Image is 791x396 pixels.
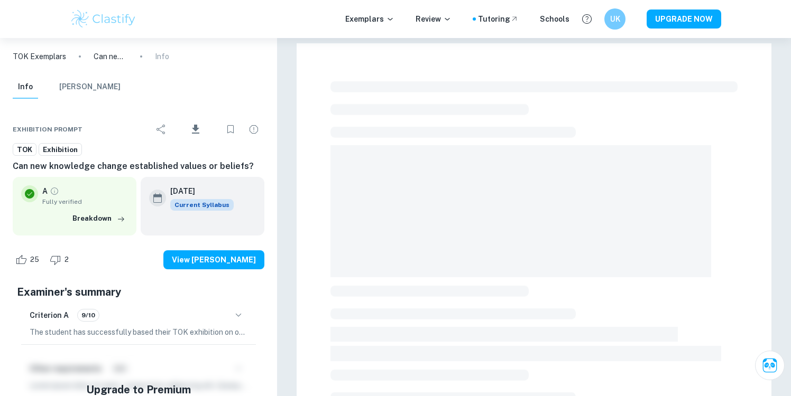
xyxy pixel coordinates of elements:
button: Breakdown [70,211,128,227]
p: Exemplars [345,13,394,25]
button: Info [13,76,38,99]
div: Bookmark [220,119,241,140]
a: TOK Exemplars [13,51,66,62]
span: Exhibition Prompt [13,125,82,134]
span: 2 [59,254,75,265]
a: Tutoring [478,13,519,25]
h6: Criterion A [30,309,69,321]
a: Schools [540,13,569,25]
h6: [DATE] [170,185,225,197]
button: UK [604,8,626,30]
img: Clastify logo [70,8,137,30]
span: Current Syllabus [170,199,234,211]
div: Like [13,251,45,268]
button: UPGRADE NOW [647,10,721,29]
a: Exhibition [39,143,82,156]
span: 25 [24,254,45,265]
div: Report issue [243,119,264,140]
div: Share [151,119,172,140]
p: The student has successfully based their TOK exhibition on one of the 35 prompts released by the ... [30,326,247,338]
button: Help and Feedback [578,10,596,28]
div: Dislike [47,251,75,268]
a: Grade fully verified [50,186,59,196]
button: Ask Clai [755,351,785,380]
button: [PERSON_NAME] [59,76,121,99]
h6: UK [609,13,621,25]
span: Fully verified [42,197,128,206]
p: Review [416,13,452,25]
span: TOK [13,145,36,155]
div: Download [174,116,218,143]
p: A [42,185,48,197]
p: Can new knowledge change established values or beliefs? [94,51,127,62]
div: This exemplar is based on the current syllabus. Feel free to refer to it for inspiration/ideas wh... [170,199,234,211]
p: Info [155,51,169,62]
h6: Can new knowledge change established values or beliefs? [13,160,264,173]
span: 9/10 [78,310,99,320]
a: TOK [13,143,36,156]
h5: Examiner's summary [17,284,260,300]
button: View [PERSON_NAME] [163,250,264,269]
span: Exhibition [39,145,81,155]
